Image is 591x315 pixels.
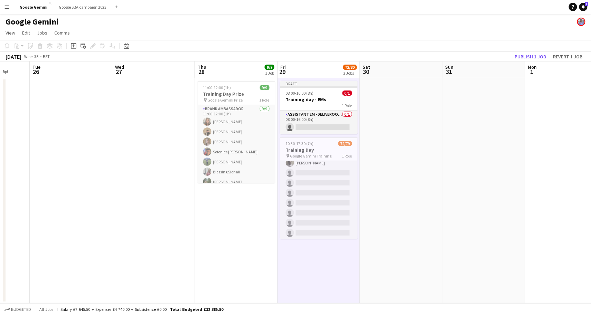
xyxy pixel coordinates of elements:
div: 2 Jobs [344,70,357,76]
span: 26 [31,68,40,76]
span: Budgeted [11,307,31,312]
span: 0/1 [343,90,352,96]
h3: Training day - EMs [280,96,358,103]
div: BST [43,54,50,59]
span: Jobs [37,30,47,36]
a: Jobs [34,28,50,37]
a: Comms [51,28,73,37]
a: Edit [19,28,33,37]
span: 9/9 [265,65,274,70]
span: 1 Role [260,97,270,103]
button: Google Gemini [14,0,53,14]
span: 72/79 [338,141,352,146]
app-user-avatar: Lucy Hillier [577,18,585,26]
div: Draft [280,81,358,86]
a: View [3,28,18,37]
app-job-card: Draft08:00-16:00 (8h)0/1Training day - EMs1 RoleAssistant EM - Deliveroo FR0/108:00-16:00 (8h) [280,81,358,134]
span: Google Gemini Training [290,153,332,159]
div: Salary £7 645.50 + Expenses £4 740.00 + Subsistence £0.00 = [60,307,223,312]
button: Revert 1 job [551,52,585,61]
span: Sun [445,64,454,70]
span: 1 Role [342,103,352,108]
h3: Training Day Prize [198,91,275,97]
span: Thu [198,64,206,70]
span: Total Budgeted £12 385.50 [170,307,223,312]
span: 30 [362,68,370,76]
app-card-role: Brand Ambassador9/911:00-12:00 (1h)[PERSON_NAME][PERSON_NAME][PERSON_NAME]Sofonies [PERSON_NAME][... [198,105,275,209]
span: 29 [279,68,286,76]
span: Week 35 [23,54,40,59]
span: 11:00-12:00 (1h) [203,85,231,90]
app-job-card: 10:30-17:30 (7h)72/79Training Day Google Gemini Training1 Role[PERSON_NAME][PERSON_NAME][PERSON_N... [280,137,358,239]
span: 2 [585,2,588,6]
span: 27 [114,68,124,76]
span: Comms [54,30,70,36]
span: 10:30-17:30 (7h) [286,141,314,146]
div: 1 Job [265,70,274,76]
span: 1 Role [342,153,352,159]
button: Budgeted [3,306,32,313]
span: Sat [363,64,370,70]
span: 28 [197,68,206,76]
span: View [6,30,15,36]
span: 31 [444,68,454,76]
span: 72/80 [343,65,357,70]
h1: Google Gemini [6,17,59,27]
span: 1 [527,68,537,76]
app-job-card: 11:00-12:00 (1h)9/9Training Day Prize Google Gemini Prize1 RoleBrand Ambassador9/911:00-12:00 (1h... [198,81,275,183]
span: 9/9 [260,85,270,90]
span: Wed [115,64,124,70]
div: [DATE] [6,53,21,60]
h3: Training Day [280,147,358,153]
button: Publish 1 job [512,52,549,61]
span: All jobs [38,307,55,312]
span: 08:00-16:00 (8h) [286,90,314,96]
app-card-role: Assistant EM - Deliveroo FR0/108:00-16:00 (8h) [280,111,358,134]
span: Tue [32,64,40,70]
span: Edit [22,30,30,36]
span: Fri [280,64,286,70]
span: Mon [528,64,537,70]
span: Google Gemini Prize [208,97,243,103]
a: 2 [579,3,588,11]
button: Google SBA campaign 2023 [53,0,112,14]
